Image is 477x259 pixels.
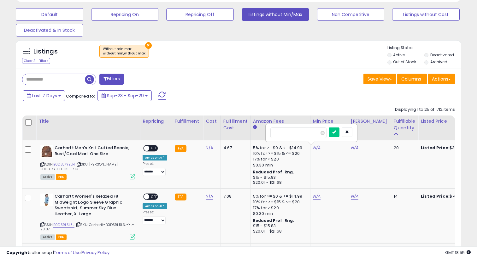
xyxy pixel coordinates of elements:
[103,51,145,56] div: without min,without max
[421,145,450,151] b: Listed Price:
[175,194,186,200] small: FBA
[143,162,167,176] div: Preset:
[394,118,415,131] div: Fulfillable Quantity
[40,145,53,158] img: 51lmSdzdl-L._SL40_.jpg
[393,52,405,58] label: Active
[253,145,305,151] div: 5% for >= $0 & <= $14.99
[317,8,385,21] button: Non Competitive
[16,24,83,37] button: Deactivated & In Stock
[145,42,152,49] button: ×
[394,194,413,199] div: 14
[253,194,305,199] div: 5% for >= $0 & <= $14.99
[421,194,473,199] div: $70.00
[16,8,83,21] button: Default
[149,146,159,151] span: OFF
[103,47,145,56] span: Without min max :
[91,8,159,21] button: Repricing On
[253,199,305,205] div: 10% for >= $15 & <= $20
[66,93,95,99] span: Compared to:
[143,203,167,209] div: Amazon AI *
[40,234,55,240] span: All listings currently available for purchase on Amazon
[223,118,248,131] div: Fulfillment Cost
[32,93,57,99] span: Last 7 Days
[39,118,137,125] div: Title
[253,180,305,185] div: $20.01 - $21.68
[149,194,159,200] span: OFF
[206,145,213,151] a: N/A
[55,194,131,218] b: Carhartt Women's Relaxed Fit Midweight Logo Sleeve Graphic Sweatshirt, Summer Sky Blue Heather, X...
[397,74,427,84] button: Columns
[206,118,218,125] div: Cost
[23,90,65,101] button: Last 7 Days
[421,193,450,199] b: Listed Price:
[401,76,421,82] span: Columns
[97,90,152,101] button: Sep-23 - Sep-29
[313,193,321,200] a: N/A
[166,8,234,21] button: Repricing Off
[6,250,109,256] div: seller snap | |
[430,59,447,65] label: Archived
[253,162,305,168] div: $0.30 min
[33,47,58,56] h5: Listings
[393,59,416,65] label: Out of Stock
[421,145,473,151] div: $30.00
[40,145,135,179] div: ASIN:
[223,194,245,199] div: 7.08
[55,145,131,158] b: Carhartt Men's Knit Cuffed Beanie, Rust/Coal Marl, One Size
[40,162,120,171] span: | SKU: [PERSON_NAME]-B0D3J7YBLH-OS-11.99
[351,145,358,151] a: N/A
[223,145,245,151] div: 4.67
[53,162,75,167] a: B0D3J7YBLH
[253,125,257,130] small: Amazon Fees.
[363,74,396,84] button: Save View
[40,222,134,232] span: | SKU: Carhartt-B0D5RL5L3J-XL-23.37
[253,118,308,125] div: Amazon Fees
[253,229,305,234] div: $20.01 - $21.68
[40,174,55,180] span: All listings currently available for purchase on Amazon
[99,74,124,85] button: Filters
[143,155,167,160] div: Amazon AI *
[242,8,309,21] button: Listings without Min/Max
[82,250,109,256] a: Privacy Policy
[253,205,305,211] div: 17% for > $20
[351,118,388,125] div: [PERSON_NAME]
[175,145,186,152] small: FBA
[175,118,200,125] div: Fulfillment
[428,74,455,84] button: Actions
[56,234,67,240] span: FBA
[394,145,413,151] div: 20
[387,45,462,51] p: Listing States:
[253,223,305,229] div: $15 - $15.83
[392,8,460,21] button: Listings without Cost
[253,211,305,217] div: $0.30 min
[421,118,475,125] div: Listed Price
[206,193,213,200] a: N/A
[253,175,305,180] div: $15 - $15.83
[6,250,29,256] strong: Copyright
[107,93,144,99] span: Sep-23 - Sep-29
[54,250,81,256] a: Terms of Use
[40,194,53,206] img: 31hHDlPW9dL._SL40_.jpg
[253,218,294,223] b: Reduced Prof. Rng.
[430,52,454,58] label: Deactivated
[253,156,305,162] div: 17% for > $20
[253,169,294,175] b: Reduced Prof. Rng.
[445,250,471,256] span: 2025-10-7 18:55 GMT
[351,193,358,200] a: N/A
[313,118,345,125] div: Min Price
[143,118,169,125] div: Repricing
[56,174,67,180] span: FBA
[253,151,305,156] div: 10% for >= $15 & <= $20
[313,145,321,151] a: N/A
[395,107,455,113] div: Displaying 1 to 25 of 1712 items
[53,222,74,228] a: B0D5RL5L3J
[143,210,167,224] div: Preset:
[40,194,135,239] div: ASIN:
[22,58,50,64] div: Clear All Filters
